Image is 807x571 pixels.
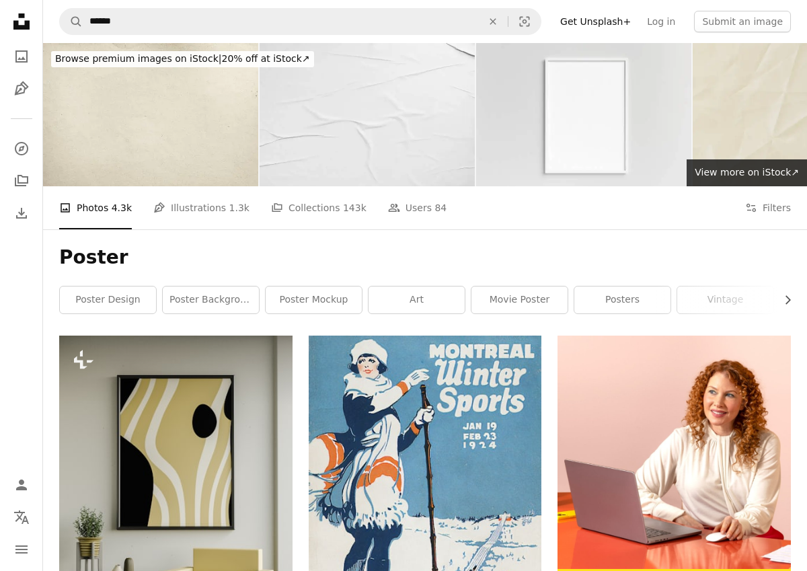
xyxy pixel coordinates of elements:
span: 143k [343,200,367,215]
a: Get Unsplash+ [552,11,639,32]
a: Browse premium images on iStock|20% off at iStock↗ [43,43,322,75]
a: Illustrations 1.3k [153,186,249,229]
a: Download History [8,200,35,227]
a: Explore [8,135,35,162]
a: art [369,287,465,313]
img: file-1722962837469-d5d3a3dee0c7image [558,336,791,568]
div: 20% off at iStock ↗ [51,51,314,67]
a: movie poster [471,287,568,313]
a: vintage [677,287,773,313]
a: man in black suit holding rifle illustration [309,483,542,495]
a: posters [574,287,670,313]
span: View more on iStock ↗ [695,167,799,178]
a: Photos [8,43,35,70]
button: Language [8,504,35,531]
button: Search Unsplash [60,9,83,34]
button: scroll list to the right [775,287,791,313]
button: Visual search [508,9,541,34]
a: poster design [60,287,156,313]
img: Old Paper Texture [43,43,258,186]
a: Collections 143k [271,186,367,229]
a: Illustrations [8,75,35,102]
form: Find visuals sitewide [59,8,541,35]
button: Menu [8,536,35,563]
span: Browse premium images on iStock | [55,53,221,64]
a: Collections [8,167,35,194]
a: View more on iStock↗ [687,159,807,186]
a: Log in [639,11,683,32]
img: Paper crumped texture, glued poster template. [260,43,475,186]
button: Submit an image [694,11,791,32]
a: poster background [163,287,259,313]
span: 84 [434,200,447,215]
span: 1.3k [229,200,249,215]
a: poster mockup [266,287,362,313]
a: Users 84 [388,186,447,229]
a: a living room with a couch and a painting on the wall [59,504,293,517]
h1: Poster [59,245,791,270]
img: Empty white photo frame template hanging on the wall [476,43,691,186]
button: Clear [478,9,508,34]
button: Filters [745,186,791,229]
a: Log in / Sign up [8,471,35,498]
